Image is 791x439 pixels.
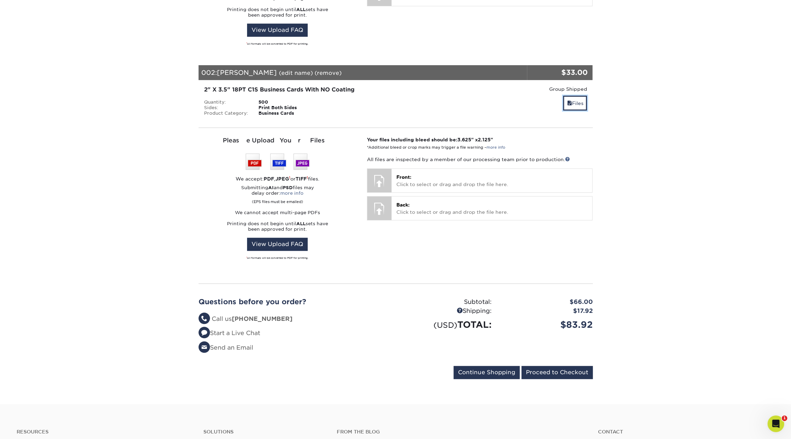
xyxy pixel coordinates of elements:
[246,153,309,170] img: We accept: PSD, TIFF, or JPEG (JPG)
[486,145,505,150] a: more info
[767,415,784,432] iframe: Intercom live chat
[521,366,593,379] input: Proceed to Checkout
[204,86,456,94] div: 2" X 3.5" 18PT C1S Business Cards With NO Coating
[367,137,493,142] strong: Your files including bleed should be: " x "
[199,136,357,145] div: Please Upload Your Files
[289,175,290,179] sup: 1
[307,175,308,179] sup: 1
[199,298,390,306] h2: Questions before you order?
[199,111,254,116] div: Product Category:
[782,415,787,421] span: 1
[598,429,774,435] a: Contact
[396,202,410,208] span: Back:
[337,429,579,435] h4: From the Blog
[268,185,274,190] strong: AI
[246,256,247,258] sup: 1
[396,201,587,216] p: Click to select or drag and drop the file here.
[199,330,260,336] a: Start a Live Chat
[457,137,471,142] span: 3.625
[396,174,411,180] span: Front:
[232,315,292,322] strong: [PHONE_NUMBER]
[199,221,357,232] p: Printing does not begin until sets have been approved for print.
[367,145,505,150] small: *Additional bleed or crop marks may trigger a file warning –
[396,318,497,331] div: TOTAL:
[217,69,277,76] span: [PERSON_NAME]
[527,67,588,78] div: $33.00
[466,86,587,93] div: Group Shipped
[497,298,598,307] div: $66.00
[253,99,330,105] div: 500
[199,65,527,80] div: 002:
[247,238,308,251] a: View Upload FAQ
[252,196,303,204] small: (EPS files must be emailed)
[253,105,330,111] div: Print Both Sides
[497,307,598,316] div: $17.92
[283,185,293,190] strong: PSD
[396,174,587,188] p: Click to select or drag and drop the file here.
[199,344,253,351] a: Send an Email
[478,137,491,142] span: 2.125
[199,175,357,182] div: We accept: , or files.
[296,221,306,226] strong: ALL
[280,191,304,196] a: more info
[367,156,592,163] p: All files are inspected by a member of our processing team prior to production.
[203,429,326,435] h4: Solutions
[396,298,497,307] div: Subtotal:
[253,111,330,116] div: Business Cards
[497,318,598,331] div: $83.92
[199,42,357,46] div: All formats will be converted to PDF for printing.
[279,70,313,76] a: (edit name)
[199,315,390,324] li: Call us
[567,100,572,106] span: files
[199,256,357,260] div: All formats will be converted to PDF for printing.
[296,7,306,12] strong: ALL
[199,210,357,216] p: We cannot accept multi-page PDFs
[433,321,457,330] small: (USD)
[264,176,274,182] strong: PDF
[199,7,357,18] p: Printing does not begin until sets have been approved for print.
[396,307,497,316] div: Shipping:
[315,70,342,76] a: (remove)
[275,176,289,182] strong: JPEG
[246,42,247,44] sup: 1
[199,185,357,204] p: Submitting and files may delay order:
[17,429,193,435] h4: Resources
[296,176,307,182] strong: TIFF
[199,105,254,111] div: Sides:
[247,24,308,37] a: View Upload FAQ
[454,366,520,379] input: Continue Shopping
[199,99,254,105] div: Quantity:
[563,96,587,111] a: Files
